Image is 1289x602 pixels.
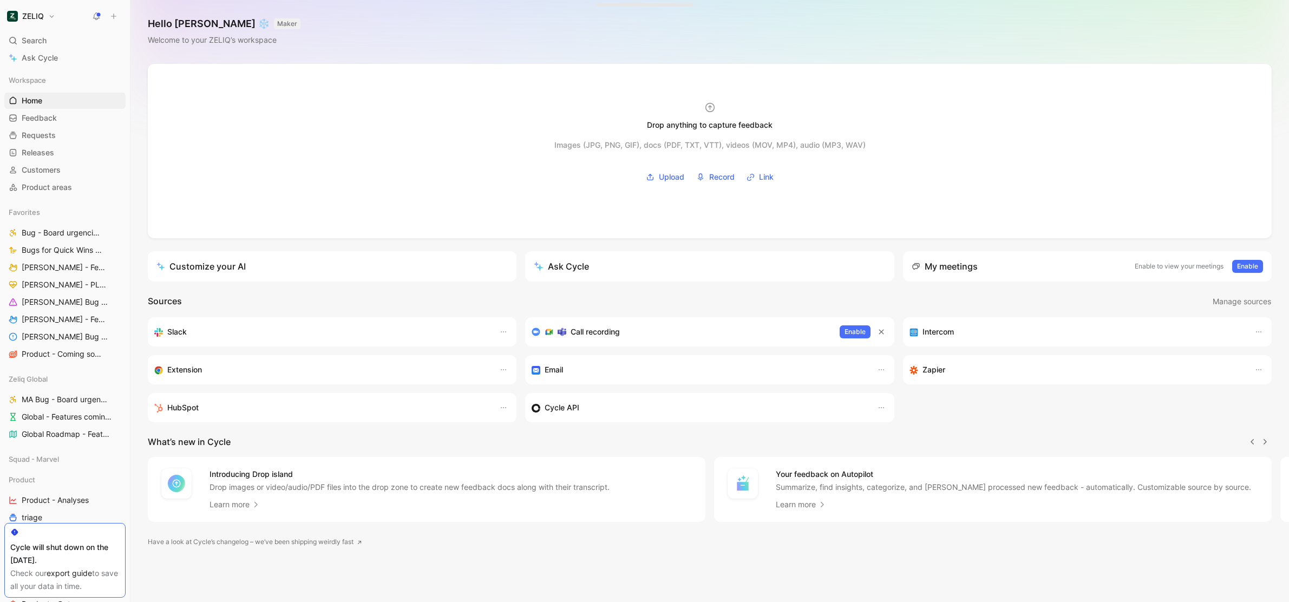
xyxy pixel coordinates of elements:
[922,325,954,338] h3: Intercom
[910,325,1244,338] div: Sync your customers, send feedback and get updates in Intercom
[532,363,866,376] div: Forward emails to your feedback inbox
[4,277,126,293] a: [PERSON_NAME] - PLG feedbacks
[47,568,92,578] a: export guide
[4,294,126,310] a: [PERSON_NAME] Bug - Board urgencies
[9,207,40,218] span: Favorites
[1213,295,1271,308] span: Manage sources
[4,204,126,220] div: Favorites
[709,171,735,184] span: Record
[4,225,126,241] a: Bug - Board urgencies
[9,374,48,384] span: Zeliq Global
[22,147,54,158] span: Releases
[22,227,103,239] span: Bug - Board urgencies
[22,495,89,506] span: Product - Analyses
[642,169,688,185] button: Upload
[4,32,126,49] div: Search
[776,468,1251,481] h4: Your feedback on Autopilot
[167,325,187,338] h3: Slack
[776,498,827,511] a: Learn more
[148,34,300,47] div: Welcome to your ZELIQ’s workspace
[910,363,1244,376] div: Capture feedback from thousands of sources with Zapier (survey results, recordings, sheets, etc).
[154,363,488,376] div: Capture feedback from anywhere on the web
[22,279,108,291] span: [PERSON_NAME] - PLG feedbacks
[4,127,126,143] a: Requests
[167,401,199,414] h3: HubSpot
[659,171,684,184] span: Upload
[22,512,42,523] span: triage
[571,325,620,338] h3: Call recording
[9,454,59,464] span: Squad - Marvel
[22,34,47,47] span: Search
[743,169,777,185] button: Link
[9,75,46,86] span: Workspace
[4,145,126,161] a: Releases
[9,474,35,485] span: Product
[22,95,42,106] span: Home
[210,468,610,481] h4: Introducing Drop island
[545,401,579,414] h3: Cycle API
[22,11,44,21] h1: ZELIQ
[167,363,202,376] h3: Extension
[922,363,945,376] h3: Zapier
[692,169,738,185] button: Record
[22,51,58,64] span: Ask Cycle
[545,363,563,376] h3: Email
[4,9,58,24] button: ZELIQZELIQ
[22,182,72,193] span: Product areas
[912,260,978,273] div: My meetings
[7,11,18,22] img: ZELIQ
[22,349,103,360] span: Product - Coming soon
[845,326,866,337] span: Enable
[22,331,109,343] span: [PERSON_NAME] Bug - Board urgencies
[759,171,774,184] span: Link
[4,110,126,126] a: Feedback
[4,242,126,258] a: Bugs for Quick Wins days
[4,472,126,488] div: Product
[22,130,56,141] span: Requests
[22,297,109,308] span: [PERSON_NAME] Bug - Board urgencies
[4,50,126,66] a: Ask Cycle
[274,18,300,29] button: MAKER
[22,314,109,325] span: [PERSON_NAME] - Feedback customers
[22,262,109,273] span: [PERSON_NAME] - Feedback customers
[4,329,126,345] a: [PERSON_NAME] Bug - Board urgencies
[148,17,300,30] h1: Hello [PERSON_NAME] ❄️
[4,311,126,328] a: [PERSON_NAME] - Feedback customers
[4,371,126,442] div: Zeliq GlobalMA Bug - Board urgenciesGlobal - Features coming soonGlobal Roadmap - Features
[4,451,126,467] div: Squad - Marvel
[4,391,126,408] a: MA Bug - Board urgencies
[4,259,126,276] a: [PERSON_NAME] - Feedback customers
[22,113,57,123] span: Feedback
[4,426,126,442] a: Global Roadmap - Features
[10,567,120,593] div: Check our to save all your data in time.
[4,72,126,88] div: Workspace
[647,119,773,132] div: Drop anything to capture feedback
[1135,261,1223,272] p: Enable to view your meetings
[776,482,1251,493] p: Summarize, find insights, categorize, and [PERSON_NAME] processed new feedback - automatically. C...
[4,492,126,508] a: Product - Analyses
[22,394,111,405] span: MA Bug - Board urgencies
[534,260,589,273] div: Ask Cycle
[525,251,894,282] button: Ask Cycle
[210,498,260,511] a: Learn more
[210,482,610,493] p: Drop images or video/audio/PDF files into the drop zone to create new feedback docs along with th...
[148,295,182,309] h2: Sources
[4,93,126,109] a: Home
[4,346,126,362] a: Product - Coming soon
[1212,295,1272,309] button: Manage sources
[554,139,866,152] div: Images (JPG, PNG, GIF), docs (PDF, TXT, VTT), videos (MOV, MP4), audio (MP3, WAV)
[4,162,126,178] a: Customers
[4,509,126,526] a: triage
[22,411,112,422] span: Global - Features coming soon
[154,325,488,338] div: Sync your customers, send feedback and get updates in Slack
[22,429,111,440] span: Global Roadmap - Features
[4,451,126,470] div: Squad - Marvel
[148,251,516,282] a: Customize your AI
[4,409,126,425] a: Global - Features coming soon
[1232,260,1263,273] button: Enable
[532,325,830,338] div: Record & transcribe meetings from Zoom, Meet & Teams.
[22,165,61,175] span: Customers
[1237,261,1258,272] span: Enable
[532,401,866,414] div: Sync customers & send feedback from custom sources. Get inspired by our favorite use case
[148,435,231,448] h2: What’s new in Cycle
